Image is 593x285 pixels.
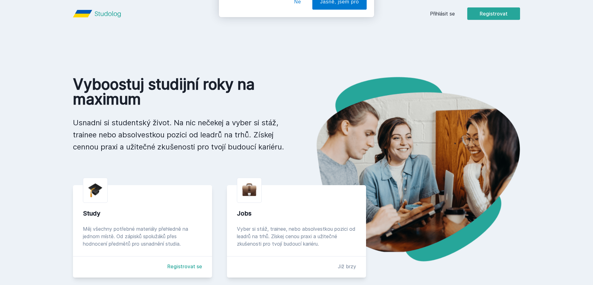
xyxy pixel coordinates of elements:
div: Již brzy [338,263,356,270]
h1: Vyboostuj studijní roky na maximum [73,77,287,107]
a: Registrovat se [167,263,202,270]
button: Jasně, jsem pro [312,32,367,48]
div: Vyber si stáž, trainee, nebo absolvestkou pozici od leadrů na trhů. Získej cenou praxi a užitečné... [237,225,356,247]
img: hero.png [296,77,520,261]
img: notification icon [226,7,251,32]
img: briefcase.png [242,182,256,198]
div: Jobs [237,209,356,218]
div: [PERSON_NAME] dostávat tipy ohledně studia, nových testů, hodnocení učitelů a předmětů? [251,7,367,22]
div: Study [83,209,202,218]
img: graduation-cap.png [88,183,102,198]
button: Ne [287,32,309,48]
div: Měj všechny potřebné materiály přehledně na jednom místě. Od zápisků spolužáků přes hodnocení pře... [83,225,202,247]
p: Usnadni si studentský život. Na nic nečekej a vyber si stáž, trainee nebo absolvestkou pozici od ... [73,117,287,153]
